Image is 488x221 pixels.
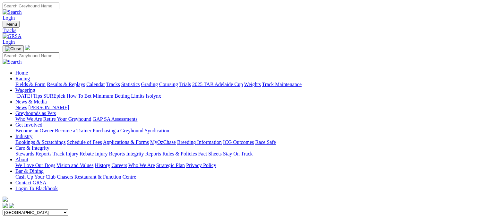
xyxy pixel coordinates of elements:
a: ICG Outcomes [223,139,254,145]
a: Injury Reports [95,151,125,156]
img: GRSA [3,33,21,39]
a: Bar & Dining [15,168,44,174]
a: Rules & Policies [162,151,197,156]
div: Racing [15,82,485,87]
input: Search [3,52,59,59]
a: Grading [141,82,158,87]
a: Integrity Reports [126,151,161,156]
div: Care & Integrity [15,151,485,157]
div: Get Involved [15,128,485,134]
a: Results & Replays [47,82,85,87]
a: Get Involved [15,122,42,128]
a: Tracks [106,82,120,87]
a: Tracks [3,28,485,33]
a: How To Bet [67,93,92,99]
div: Wagering [15,93,485,99]
a: About [15,157,28,162]
a: Weights [244,82,261,87]
a: Login [3,15,15,21]
a: Wagering [15,87,35,93]
input: Search [3,3,59,9]
a: Purchasing a Greyhound [93,128,143,133]
button: Toggle navigation [3,21,20,28]
a: Careers [111,163,127,168]
a: Stewards Reports [15,151,51,156]
a: Bookings & Scratchings [15,139,65,145]
div: News & Media [15,105,485,110]
a: We Love Our Dogs [15,163,55,168]
a: Racing [15,76,30,81]
a: Vision and Values [56,163,93,168]
a: Chasers Restaurant & Function Centre [57,174,136,180]
img: Search [3,9,22,15]
a: Who We Are [15,116,42,122]
div: Industry [15,139,485,145]
a: Minimum Betting Limits [93,93,144,99]
a: Coursing [159,82,178,87]
a: Stay On Track [223,151,253,156]
span: Menu [6,22,17,27]
a: Isolynx [146,93,161,99]
a: Fields & Form [15,82,46,87]
a: History [95,163,110,168]
a: Contact GRSA [15,180,46,185]
a: Applications & Forms [103,139,149,145]
a: Race Safe [255,139,276,145]
a: [DATE] Tips [15,93,42,99]
a: Greyhounds as Pets [15,110,56,116]
a: Fact Sheets [198,151,222,156]
img: logo-grsa-white.png [25,45,30,50]
img: logo-grsa-white.png [3,197,8,202]
a: 2025 TAB Adelaide Cup [192,82,243,87]
a: Strategic Plan [156,163,185,168]
a: Track Maintenance [262,82,302,87]
a: Retire Your Greyhound [43,116,91,122]
div: Greyhounds as Pets [15,116,485,122]
a: News & Media [15,99,47,104]
a: Breeding Information [177,139,222,145]
a: Cash Up Your Club [15,174,56,180]
a: Syndication [145,128,169,133]
img: twitter.svg [9,203,14,208]
img: Close [5,46,21,51]
div: Bar & Dining [15,174,485,180]
button: Toggle navigation [3,45,24,52]
img: Search [3,59,22,65]
a: Industry [15,134,32,139]
a: Become a Trainer [55,128,91,133]
a: Privacy Policy [186,163,216,168]
a: SUREpick [43,93,65,99]
a: Statistics [121,82,140,87]
img: facebook.svg [3,203,8,208]
a: Schedule of Fees [67,139,102,145]
a: News [15,105,27,110]
a: Trials [179,82,191,87]
a: Care & Integrity [15,145,49,151]
a: Who We Are [128,163,155,168]
a: GAP SA Assessments [93,116,138,122]
div: About [15,163,485,168]
a: Home [15,70,28,75]
a: Login [3,39,15,45]
a: [PERSON_NAME] [28,105,69,110]
a: Become an Owner [15,128,54,133]
a: Login To Blackbook [15,186,58,191]
a: MyOzChase [150,139,176,145]
a: Calendar [86,82,105,87]
a: Track Injury Rebate [53,151,94,156]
